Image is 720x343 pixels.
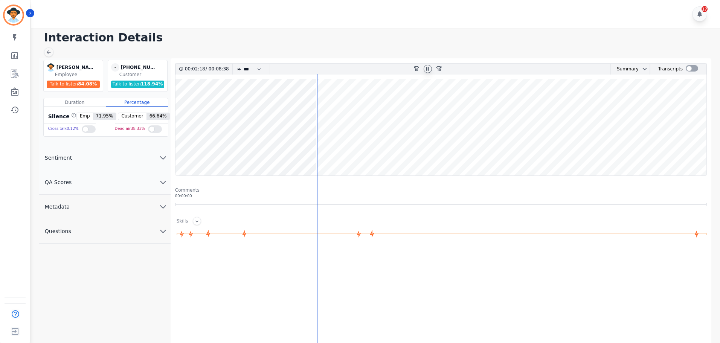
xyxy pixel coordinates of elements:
div: Summary [611,64,639,75]
div: Silence [47,113,76,120]
span: Emp [77,113,93,120]
div: 00:00:00 [175,193,707,199]
svg: chevron down [642,66,648,72]
div: Duration [44,98,106,107]
span: - [111,63,119,72]
img: Bordered avatar [5,6,23,24]
div: Percentage [106,98,168,107]
div: 00:08:38 [207,64,228,75]
button: QA Scores chevron down [39,170,171,195]
svg: chevron down [159,178,168,187]
svg: chevron down [159,227,168,236]
div: / [185,64,231,75]
span: Questions [39,227,77,235]
span: 66.64 % [146,113,170,120]
span: Metadata [39,203,76,210]
button: Sentiment chevron down [39,146,171,170]
div: 00:02:18 [185,64,206,75]
div: Transcripts [658,64,683,75]
div: Cross talk 0.12 % [48,123,79,134]
div: 17 [702,6,708,12]
span: 71.95 % [93,113,116,120]
span: 118.94 % [141,81,163,87]
div: Skills [177,218,188,225]
div: Comments [175,187,707,193]
svg: chevron down [159,153,168,162]
div: [PERSON_NAME] [56,63,94,72]
span: QA Scores [39,178,78,186]
div: Employee [55,72,101,78]
button: chevron down [639,66,648,72]
div: Talk to listen [111,81,165,88]
button: Metadata chevron down [39,195,171,219]
svg: chevron down [159,202,168,211]
div: Customer [119,72,166,78]
span: Customer [118,113,146,120]
button: Questions chevron down [39,219,171,244]
h1: Interaction Details [44,31,712,44]
span: Sentiment [39,154,78,162]
span: 84.08 % [78,81,97,87]
div: [PHONE_NUMBER] [121,63,159,72]
div: Dead air 38.33 % [115,123,145,134]
div: Talk to listen [47,81,100,88]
